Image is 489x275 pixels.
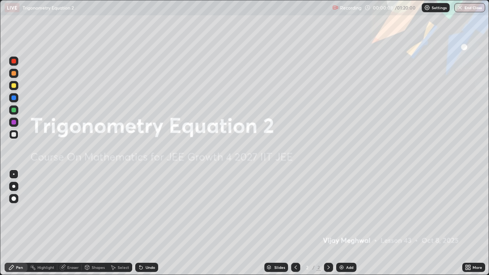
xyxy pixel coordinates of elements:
div: More [473,265,482,269]
div: 2 [316,264,321,271]
div: Select [118,265,129,269]
div: / [313,265,315,270]
div: Pen [16,265,23,269]
div: Highlight [37,265,54,269]
img: recording.375f2c34.svg [332,5,338,11]
div: 2 [303,265,311,270]
div: Undo [146,265,155,269]
p: Settings [432,6,447,10]
p: Trigonometry Equation 2 [23,5,74,11]
img: class-settings-icons [424,5,430,11]
button: End Class [454,3,485,12]
p: LIVE [7,5,17,11]
img: end-class-cross [457,5,463,11]
div: Eraser [67,265,79,269]
div: Slides [274,265,285,269]
img: add-slide-button [338,264,345,270]
div: Shapes [92,265,105,269]
p: Recording [340,5,361,11]
div: Add [346,265,353,269]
